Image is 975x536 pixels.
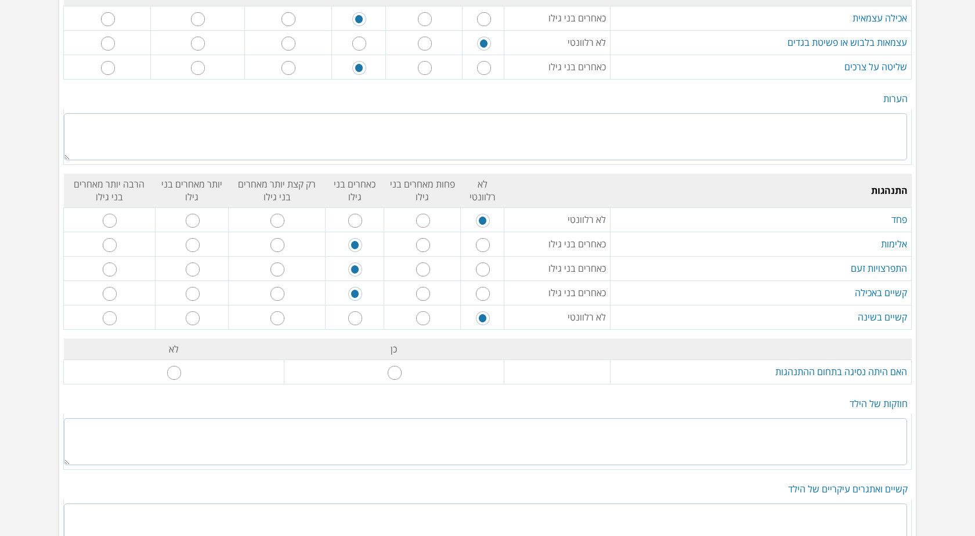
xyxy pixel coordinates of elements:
[504,256,611,280] td: כאחרים בני גילו
[64,88,912,109] td: הערות
[504,207,611,232] td: לא רלוונטי
[611,6,912,30] td: אכילה עצמאית
[64,393,912,414] td: חוזקות של הילד
[611,207,912,232] td: פחד
[611,256,912,280] td: התפרצויות זעם
[64,174,156,208] td: הרבה יותר מאחרים בני גילו
[229,174,326,208] td: רק קצת יותר מאחרים בני גילו
[461,174,504,208] td: לא רלוונטי
[611,305,912,329] td: קשיים בשינה
[504,232,611,256] td: כאחרים בני גילו
[64,339,284,360] td: לא
[64,479,912,499] td: קשיים ואתגרים עיקריים של הילד
[504,6,611,30] td: כאחרים בני גילו
[326,174,384,208] td: כאחרים בני גילו
[284,339,504,360] td: כן
[611,55,912,79] td: שליטה על צרכים
[611,232,912,256] td: אלימות
[611,174,912,208] td: התנהגות
[504,305,611,329] td: לא רלוונטי
[504,280,611,305] td: כאחרים בני גילו
[611,30,912,55] td: עצמאות בלבוש או פשיטת בגדים
[504,30,611,55] td: לא רלוונטי
[504,55,611,79] td: כאחרים בני גילו
[384,174,461,208] td: פחות מאחרים בני גילו
[611,359,912,384] td: האם היתה נסיגה בתחום ההתנהגות
[611,280,912,305] td: קשיים באכילה
[155,174,229,208] td: יותר מאחרים בני גילו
